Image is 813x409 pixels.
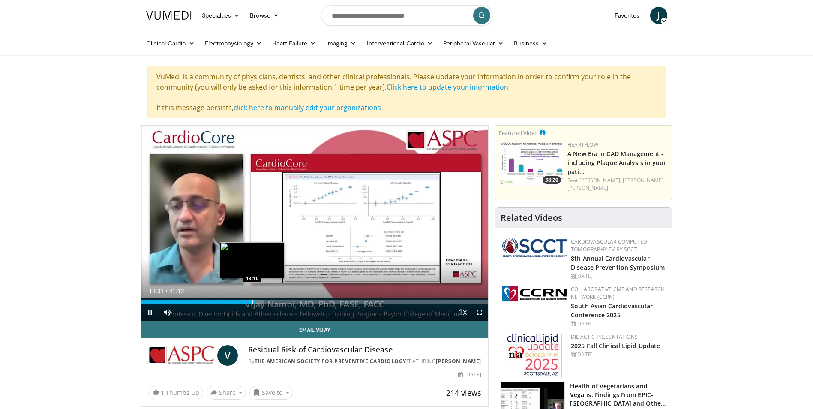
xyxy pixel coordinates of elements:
a: Heartflow [567,141,598,148]
a: [PERSON_NAME], [579,177,621,184]
a: [PERSON_NAME] [567,184,608,192]
h3: Health of Vegetarians and Vegans: Findings From EPIC-[GEOGRAPHIC_DATA] and Othe… [570,382,666,408]
a: The American Society for Preventive Cardiology [255,358,406,365]
span: 41:12 [169,288,184,295]
a: Electrophysiology [200,35,267,52]
div: Progress Bar [141,300,489,304]
div: By FEATURING [248,358,481,365]
a: Specialties [197,7,245,24]
button: Save to [249,386,293,400]
div: [DATE] [571,351,665,358]
a: J [650,7,667,24]
a: A New Era in CAD Management - including Plaque Analysis in your pati… [567,150,666,176]
h4: Residual Risk of Cardiovascular Disease [248,345,481,355]
div: Didactic Presentations [571,333,665,341]
span: 38:20 [543,176,561,184]
a: click here to manually edit your organizations [234,103,381,112]
a: Clinical Cardio [141,35,200,52]
img: 738d0e2d-290f-4d89-8861-908fb8b721dc.150x105_q85_crop-smart_upscale.jpg [499,141,563,186]
button: Mute [159,304,176,321]
a: Click here to update your information [387,82,508,92]
a: 8th Annual Cardiovascular Disease Prevention Symposium [571,254,665,271]
img: image.jpeg [220,242,284,278]
div: [DATE] [571,272,665,280]
div: [DATE] [571,320,665,328]
span: / [166,288,168,295]
a: Imaging [321,35,362,52]
div: Feat. [567,177,668,192]
a: [PERSON_NAME], [623,177,665,184]
small: Featured Video [499,129,538,137]
h4: Related Videos [501,213,562,223]
a: 2025 Fall Clinical Lipid Update [571,342,660,350]
a: 1 Thumbs Up [148,386,203,399]
video-js: Video Player [141,126,489,321]
a: Collaborative CME and Research Network (CCRN) [571,286,665,301]
a: Favorites [609,7,645,24]
img: The American Society for Preventive Cardiology [148,345,214,366]
a: South Asian Cardiovascular Conference 2025 [571,302,653,319]
a: Business [509,35,552,52]
button: Share [207,386,246,400]
button: Fullscreen [471,304,488,321]
a: Email Vijay [141,321,489,338]
span: 13:31 [149,288,164,295]
a: Heart Failure [267,35,321,52]
span: 1 [161,388,164,397]
a: V [217,345,238,366]
div: VuMedi is a community of physicians, dentists, and other clinical professionals. Please update yo... [147,66,666,118]
img: 51a70120-4f25-49cc-93a4-67582377e75f.png.150x105_q85_autocrop_double_scale_upscale_version-0.2.png [502,238,567,257]
img: VuMedi Logo [146,11,192,20]
a: Browse [245,7,284,24]
button: Playback Rate [454,304,471,321]
span: 214 views [446,388,481,398]
div: [DATE] [458,371,481,379]
a: Interventional Cardio [362,35,438,52]
a: Cardiovascular Computed Tomography TV by SCCT [571,238,647,253]
a: [PERSON_NAME] [436,358,481,365]
button: Pause [141,304,159,321]
a: 38:20 [499,141,563,186]
input: Search topics, interventions [321,5,492,26]
a: Peripheral Vascular [438,35,509,52]
img: a04ee3ba-8487-4636-b0fb-5e8d268f3737.png.150x105_q85_autocrop_double_scale_upscale_version-0.2.png [502,286,567,301]
img: d65bce67-f81a-47c5-b47d-7b8806b59ca8.jpg.150x105_q85_autocrop_double_scale_upscale_version-0.2.jpg [507,333,562,378]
